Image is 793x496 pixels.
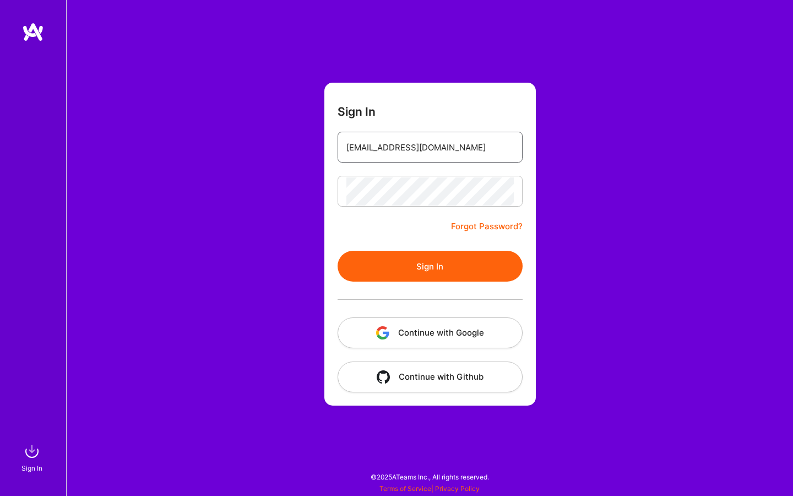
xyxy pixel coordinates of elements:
div: Sign In [21,462,42,474]
a: sign inSign In [23,440,43,474]
button: Sign In [338,251,523,282]
a: Forgot Password? [451,220,523,233]
img: icon [377,370,390,384]
input: Email... [346,133,514,161]
img: logo [22,22,44,42]
img: sign in [21,440,43,462]
a: Terms of Service [379,484,431,493]
img: icon [376,326,389,339]
span: | [379,484,480,493]
button: Continue with Github [338,362,523,392]
a: Privacy Policy [435,484,480,493]
button: Continue with Google [338,317,523,348]
div: © 2025 ATeams Inc., All rights reserved. [66,463,793,490]
h3: Sign In [338,105,376,118]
